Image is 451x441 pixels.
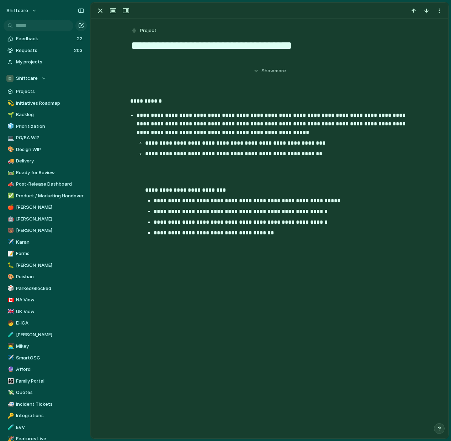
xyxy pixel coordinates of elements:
button: 🧊 [6,123,14,130]
div: 🇨🇦NA View [4,295,87,305]
div: ✈️ [7,354,12,362]
a: 🔮Afford [4,364,87,375]
span: Feedback [16,35,75,42]
button: 📣 [6,181,14,188]
span: Project [140,27,156,34]
button: 💫 [6,100,14,107]
div: 🛤️ [7,168,12,177]
button: 🚚 [6,157,14,165]
span: Family Portal [16,378,84,385]
span: Initiatives Roadmap [16,100,84,107]
span: EVV [16,424,84,431]
button: 🧪 [6,424,14,431]
button: ✅ [6,192,14,199]
button: 🍎 [6,204,14,211]
span: Quotes [16,389,84,396]
a: 💻PO/BA WIP [4,133,87,143]
button: shiftcare [3,5,41,16]
span: Forms [16,250,84,257]
div: 🧊 [7,122,12,130]
span: Afford [16,366,84,373]
a: 🤖[PERSON_NAME] [4,214,87,224]
span: Mikey [16,343,84,350]
div: 🧪EVV [4,422,87,433]
a: 🌱Backlog [4,109,87,120]
span: 22 [77,35,84,42]
div: 👨‍💻Mikey [4,341,87,352]
button: 🔮 [6,366,14,373]
button: Project [129,26,159,36]
span: Backlog [16,111,84,118]
a: 🎨Design WIP [4,144,87,155]
span: [PERSON_NAME] [16,216,84,223]
span: shiftcare [6,7,28,14]
button: 🐛 [6,262,14,269]
div: ✅Product / Marketing Handover [4,191,87,201]
button: 🧒 [6,320,14,327]
span: Product / Marketing Handover [16,192,84,199]
div: 🔑 [7,412,12,420]
a: 💫Initiatives Roadmap [4,98,87,109]
span: Prioritization [16,123,84,130]
a: 🎨Peishan [4,271,87,282]
button: 🤖 [6,216,14,223]
div: 🎲Parked/Blocked [4,283,87,294]
div: 🚚 [7,157,12,165]
span: Post-Release Dashboard [16,181,84,188]
button: 💻 [6,134,14,141]
div: 🚑 [7,400,12,408]
span: [PERSON_NAME] [16,204,84,211]
div: 🐛[PERSON_NAME] [4,260,87,271]
button: 🧪 [6,331,14,338]
button: 🎨 [6,273,14,280]
span: My projects [16,58,84,66]
div: 👪 [7,377,12,385]
div: 🧒 [7,319,12,327]
div: 🎲 [7,284,12,292]
div: 💻 [7,134,12,142]
div: 💸Quotes [4,387,87,398]
span: [PERSON_NAME] [16,227,84,234]
div: 🧒EHCA [4,318,87,328]
a: 🔑Integrations [4,410,87,421]
div: 🍎 [7,203,12,212]
button: Showmore [130,64,409,77]
button: 👨‍💻 [6,343,14,350]
div: 🎨 [7,273,12,281]
div: 🇬🇧UK View [4,306,87,317]
button: 🔑 [6,412,14,419]
a: 📝Forms [4,248,87,259]
div: 🎨 [7,145,12,154]
a: ✈️Karan [4,237,87,248]
span: [PERSON_NAME] [16,262,84,269]
span: [PERSON_NAME] [16,331,84,338]
span: Design WIP [16,146,84,153]
div: 🐻 [7,227,12,235]
div: ✈️ [7,238,12,246]
a: 👪Family Portal [4,376,87,386]
span: UK View [16,308,84,315]
span: Integrations [16,412,84,419]
span: Delivery [16,157,84,165]
a: 🐻[PERSON_NAME] [4,225,87,236]
a: 🍎[PERSON_NAME] [4,202,87,213]
div: ✈️SmartOSC [4,353,87,363]
button: 🇨🇦 [6,296,14,303]
span: Parked/Blocked [16,285,84,292]
button: 🐻 [6,227,14,234]
span: 203 [74,47,84,54]
button: 🎨 [6,146,14,153]
span: more [275,67,286,74]
span: Ready for Review [16,169,84,176]
a: Projects [4,86,87,97]
span: NA View [16,296,84,303]
button: 🌱 [6,111,14,118]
